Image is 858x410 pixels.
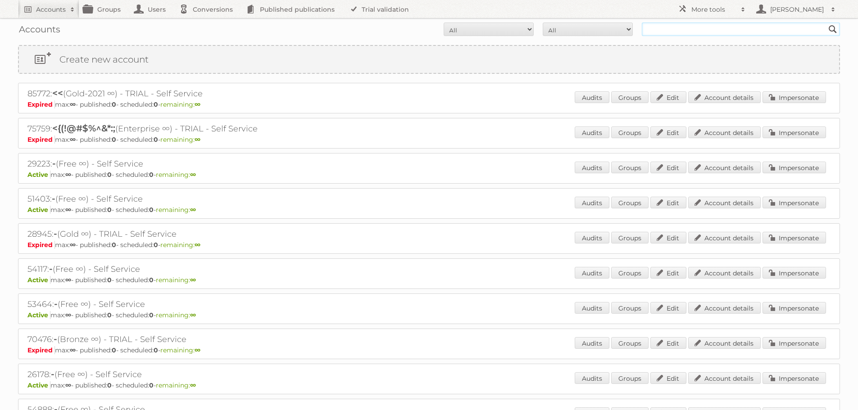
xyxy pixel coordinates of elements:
strong: 0 [112,241,116,249]
a: Audits [575,372,609,384]
strong: 0 [107,171,112,179]
p: max: - published: - scheduled: - [27,206,831,214]
a: Impersonate [763,267,826,279]
strong: 0 [154,100,158,108]
span: Active [27,381,50,389]
span: - [52,158,56,169]
a: Account details [688,126,761,138]
a: Impersonate [763,162,826,173]
strong: ∞ [190,276,196,284]
strong: 0 [149,276,154,284]
p: max: - published: - scheduled: - [27,241,831,249]
strong: ∞ [70,135,76,144]
a: Account details [688,372,761,384]
a: Account details [688,162,761,173]
span: Active [27,171,50,179]
a: Audits [575,126,609,138]
span: Expired [27,135,55,144]
a: Audits [575,162,609,173]
strong: 0 [149,171,154,179]
a: Audits [575,197,609,208]
a: Groups [611,91,649,103]
a: Edit [650,197,686,208]
strong: ∞ [70,100,76,108]
p: max: - published: - scheduled: - [27,311,831,319]
span: << [52,88,63,99]
strong: 0 [112,346,116,354]
span: - [54,333,57,344]
a: Impersonate [763,197,826,208]
strong: ∞ [70,241,76,249]
a: Account details [688,197,761,208]
strong: ∞ [65,206,71,214]
strong: 0 [107,311,112,319]
a: Impersonate [763,337,826,349]
span: Active [27,206,50,214]
span: remaining: [160,346,200,354]
h2: 70476: (Bronze ∞) - TRIAL - Self Service [27,333,343,345]
h2: 53464: (Free ∞) - Self Service [27,298,343,310]
a: Audits [575,337,609,349]
strong: 0 [112,135,116,144]
a: Audits [575,302,609,314]
span: - [51,369,54,379]
strong: ∞ [190,206,196,214]
a: Impersonate [763,302,826,314]
span: - [54,228,57,239]
p: max: - published: - scheduled: - [27,346,831,354]
a: Account details [688,267,761,279]
a: Groups [611,162,649,173]
h2: 26178: (Free ∞) - Self Service [27,369,343,380]
a: Edit [650,162,686,173]
a: Audits [575,91,609,103]
h2: 54117: (Free ∞) - Self Service [27,263,343,275]
strong: 0 [154,346,158,354]
strong: ∞ [65,171,71,179]
a: Account details [688,232,761,243]
a: Edit [650,267,686,279]
span: - [52,193,55,204]
a: Groups [611,337,649,349]
a: Impersonate [763,91,826,103]
span: remaining: [156,311,196,319]
h2: 51403: (Free ∞) - Self Service [27,193,343,205]
strong: ∞ [70,346,76,354]
h2: 85772: (Gold-2021 ∞) - TRIAL - Self Service [27,88,343,99]
h2: 75759: (Enterprise ∞) - TRIAL - Self Service [27,123,343,135]
span: remaining: [160,135,200,144]
span: remaining: [156,206,196,214]
span: Expired [27,241,55,249]
strong: ∞ [195,346,200,354]
strong: 0 [149,206,154,214]
a: Impersonate [763,372,826,384]
span: remaining: [160,100,200,108]
a: Account details [688,337,761,349]
strong: 0 [154,241,158,249]
strong: ∞ [65,276,71,284]
a: Groups [611,126,649,138]
strong: ∞ [195,241,200,249]
a: Groups [611,302,649,314]
strong: 0 [107,206,112,214]
h2: More tools [691,5,736,14]
a: Impersonate [763,126,826,138]
strong: 0 [107,276,112,284]
h2: 29223: (Free ∞) - Self Service [27,158,343,170]
strong: ∞ [65,381,71,389]
p: max: - published: - scheduled: - [27,381,831,389]
h2: 28945: (Gold ∞) - TRIAL - Self Service [27,228,343,240]
input: Search [826,23,840,36]
span: <{(!@#$%^&*:; [52,123,115,134]
span: - [54,298,58,309]
span: Active [27,276,50,284]
a: Account details [688,302,761,314]
span: - [49,263,53,274]
strong: ∞ [195,100,200,108]
a: Edit [650,232,686,243]
a: Edit [650,302,686,314]
a: Groups [611,372,649,384]
strong: ∞ [65,311,71,319]
strong: ∞ [195,135,200,144]
a: Groups [611,232,649,243]
span: remaining: [160,241,200,249]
